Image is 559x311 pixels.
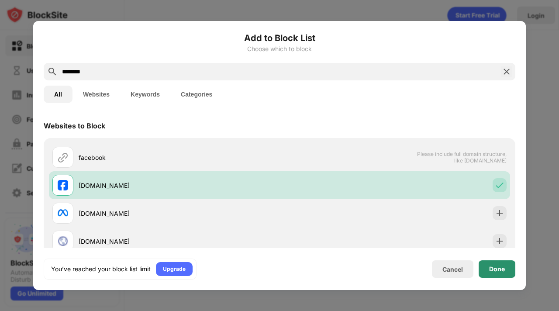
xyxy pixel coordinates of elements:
h6: Add to Block List [44,31,515,45]
div: Cancel [442,266,463,273]
img: url.svg [58,152,68,162]
img: favicons [58,208,68,218]
div: [DOMAIN_NAME] [79,181,279,190]
img: favicons [58,180,68,190]
div: Upgrade [163,265,186,273]
div: Choose which to block [44,45,515,52]
div: [DOMAIN_NAME] [79,209,279,218]
div: [DOMAIN_NAME] [79,237,279,246]
button: Websites [72,86,120,103]
div: Done [489,266,505,273]
button: All [44,86,72,103]
button: Keywords [120,86,170,103]
div: Websites to Block [44,121,105,130]
span: Please include full domain structure, like [DOMAIN_NAME] [417,151,507,164]
button: Categories [170,86,223,103]
img: search-close [501,66,512,77]
div: facebook [79,153,279,162]
img: favicons [58,236,68,246]
img: search.svg [47,66,58,77]
div: You’ve reached your block list limit [51,265,151,273]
